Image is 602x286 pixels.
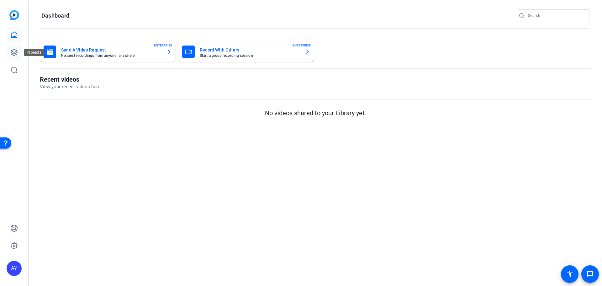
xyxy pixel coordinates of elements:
[293,43,311,48] span: ENTERPRISE
[200,54,300,57] mat-card-subtitle: Start a group recording session
[200,46,300,54] mat-card-title: Record With Others
[40,76,100,83] h1: Recent videos
[9,10,19,20] img: blue-gradient.svg
[24,49,44,56] div: Projects
[528,12,584,19] input: Search
[61,46,161,54] mat-card-title: Send A Video Request
[61,54,161,57] mat-card-subtitle: Request recordings from anyone, anywhere
[154,43,172,48] span: ENTERPRISE
[41,12,69,19] h1: Dashboard
[566,270,573,278] mat-icon: accessibility
[40,108,591,118] p: No videos shared to your Library yet.
[178,42,314,62] button: Record With OthersStart a group recording sessionENTERPRISE
[40,42,175,62] button: Send A Video RequestRequest recordings from anyone, anywhereENTERPRISE
[40,83,100,90] p: View your recent videos here
[586,270,594,278] mat-icon: message
[7,261,22,276] div: AY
